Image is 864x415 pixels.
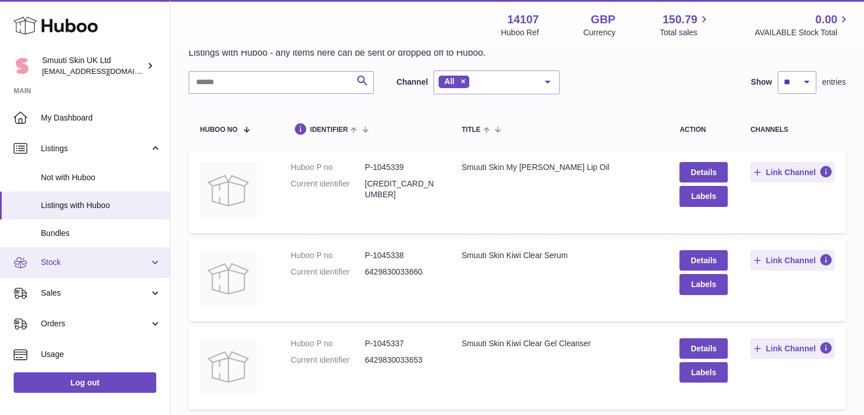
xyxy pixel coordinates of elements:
div: Smuuti Skin Kiwi Clear Serum [462,250,657,261]
dd: P-1045339 [365,162,439,173]
a: 0.00 AVAILABLE Stock Total [754,12,850,38]
span: Listings with Huboo [41,200,161,211]
a: 150.79 Total sales [660,12,710,38]
dt: Huboo P no [291,250,365,261]
label: Show [751,77,772,88]
span: identifier [310,126,348,134]
div: Currency [583,27,616,38]
button: Labels [679,362,727,383]
span: Bundles [41,228,161,239]
strong: 14107 [507,12,539,27]
strong: GBP [591,12,615,27]
div: channels [750,126,834,134]
img: Smuuti Skin Kiwi Clear Serum [200,250,257,307]
span: [EMAIL_ADDRESS][DOMAIN_NAME] [42,67,167,76]
dt: Huboo P no [291,338,365,349]
dd: P-1045338 [365,250,439,261]
dd: P-1045337 [365,338,439,349]
label: Channel [396,77,428,88]
div: Smuuti Skin UK Ltd [42,55,144,77]
span: AVAILABLE Stock Total [754,27,850,38]
img: Smuuti Skin Kiwi Clear Gel Cleanser [200,338,257,395]
a: Details [679,338,727,359]
button: Link Channel [750,162,834,182]
span: Not with Huboo [41,172,161,183]
span: Listings [41,143,149,154]
dt: Current identifier [291,355,365,366]
img: Paivi.korvela@gmail.com [14,57,31,74]
div: action [679,126,727,134]
button: Link Channel [750,250,834,271]
dt: Current identifier [291,267,365,277]
span: Sales [41,288,149,298]
a: Log out [14,372,156,393]
span: 0.00 [815,12,837,27]
dd: [CREDIT_CARD_NUMBER] [365,179,439,200]
span: entries [822,77,846,88]
span: title [462,126,481,134]
span: All [444,77,454,86]
span: Usage [41,349,161,360]
dd: 6429830033653 [365,355,439,366]
button: Link Channel [750,338,834,359]
span: Link Channel [766,255,816,265]
span: Huboo no [200,126,237,134]
span: Link Channel [766,167,816,177]
dd: 6429830033660 [365,267,439,277]
button: Labels [679,186,727,206]
a: Details [679,162,727,182]
img: Smuuti Skin My Melody Peach Lip Oil [200,162,257,219]
span: Link Channel [766,343,816,354]
button: Labels [679,274,727,294]
div: Huboo Ref [501,27,539,38]
div: Smuuti Skin My [PERSON_NAME] Lip Oil [462,162,657,173]
div: Smuuti Skin Kiwi Clear Gel Cleanser [462,338,657,349]
span: My Dashboard [41,113,161,123]
dt: Huboo P no [291,162,365,173]
span: Stock [41,257,149,268]
span: 150.79 [662,12,697,27]
span: Total sales [660,27,710,38]
dt: Current identifier [291,179,365,200]
a: Details [679,250,727,271]
span: Orders [41,318,149,329]
p: Listings with Huboo - any items here can be sent or dropped off to Huboo. [189,47,486,59]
